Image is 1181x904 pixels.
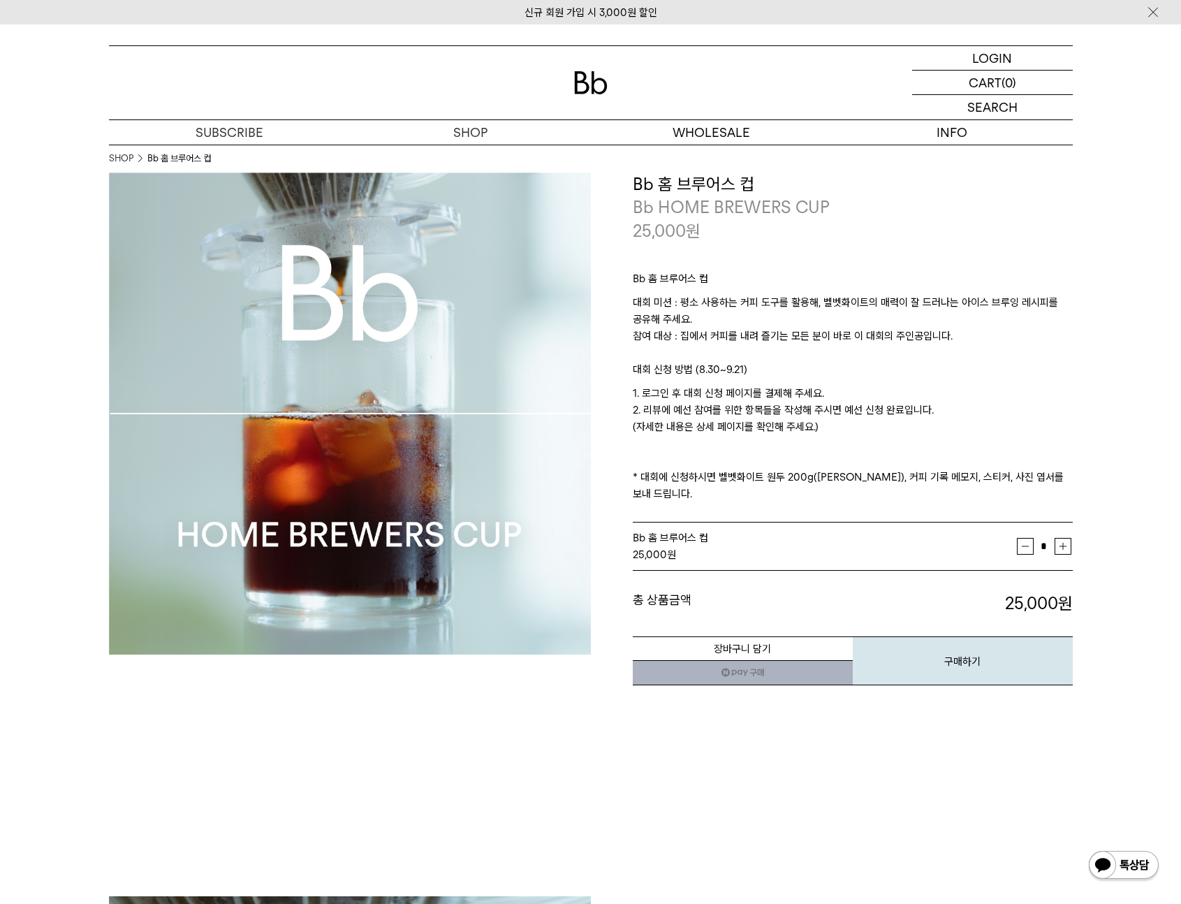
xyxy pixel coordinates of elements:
[591,120,832,145] p: WHOLESALE
[633,532,708,544] span: Bb 홈 브루어스 컵
[967,95,1018,119] p: SEARCH
[633,294,1073,361] p: 대회 미션 : 평소 사용하는 커피 도구를 활용해, 벨벳화이트의 매력이 잘 드러나는 아이스 브루잉 레시피를 공유해 주세요. 참여 대상 : 집에서 커피를 내려 즐기는 모든 분이 ...
[633,270,1073,294] p: Bb 홈 브루어스 컵
[1087,850,1160,883] img: 카카오톡 채널 1:1 채팅 버튼
[633,548,667,561] strong: 25,000
[912,71,1073,95] a: CART (0)
[1058,593,1073,613] b: 원
[109,152,133,166] a: SHOP
[969,71,1002,94] p: CART
[109,120,350,145] a: SUBSCRIBE
[350,120,591,145] a: SHOP
[633,660,853,685] a: 새창
[633,636,853,661] button: 장바구니 담기
[1055,538,1071,555] button: 증가
[633,173,1073,196] h3: Bb 홈 브루어스 컵
[1017,538,1034,555] button: 감소
[912,46,1073,71] a: LOGIN
[525,6,657,19] a: 신규 회원 가입 시 3,000원 할인
[832,120,1073,145] p: INFO
[147,152,211,166] li: Bb 홈 브루어스 컵
[633,196,1073,219] p: Bb HOME BREWERS CUP
[1005,593,1073,613] strong: 25,000
[633,592,853,615] dt: 총 상품금액
[109,173,591,655] img: Bb 홈 브루어스 컵
[574,71,608,94] img: 로고
[633,385,1073,502] p: 1. 로그인 후 대회 신청 페이지를 결제해 주세요. 2. 리뷰에 예선 참여를 위한 항목들을 작성해 주시면 예선 신청 완료입니다. (자세한 내용은 상세 페이지를 확인해 주세요....
[633,219,700,243] p: 25,000
[972,46,1012,70] p: LOGIN
[853,636,1073,685] button: 구매하기
[633,546,1017,563] div: 원
[1002,71,1016,94] p: (0)
[633,361,1073,385] p: 대회 신청 방법 (8.30~9.21)
[686,221,700,241] span: 원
